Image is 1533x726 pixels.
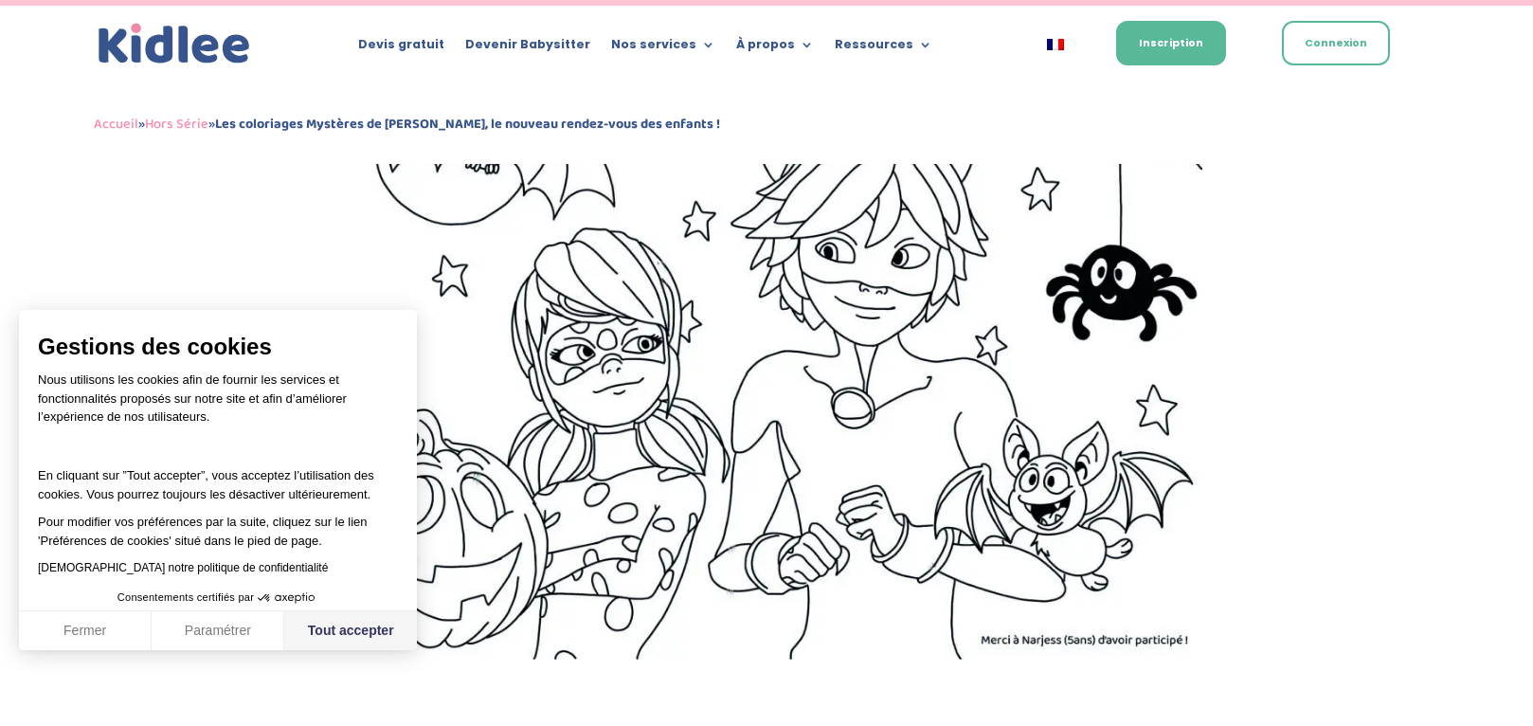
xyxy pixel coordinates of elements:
svg: Axeptio [258,570,315,626]
p: En cliquant sur ”Tout accepter”, vous acceptez l’utilisation des cookies. Vous pourrez toujours l... [38,448,398,504]
a: Accueil [94,113,138,136]
button: Tout accepter [284,611,417,651]
span: Gestions des cookies [38,333,398,361]
a: Hors Série [145,113,208,136]
p: Pour modifier vos préférences par la suite, cliquez sur le lien 'Préférences de cookies' situé da... [38,513,398,550]
a: Devenir Babysitter [465,38,590,59]
a: Connexion [1282,21,1390,65]
a: Ressources [835,38,932,59]
a: [DEMOGRAPHIC_DATA] notre politique de confidentialité [38,561,328,574]
a: Inscription [1116,21,1226,65]
a: Kidlee Logo [94,19,255,69]
a: Nos services [611,38,715,59]
img: Français [1047,39,1064,50]
button: Consentements certifiés par [108,586,328,610]
strong: Les coloriages Mystères de [PERSON_NAME], le nouveau rendez-vous des enfants ! [215,113,720,136]
a: Devis gratuit [358,38,444,59]
p: Nous utilisons les cookies afin de fournir les services et fonctionnalités proposés sur notre sit... [38,371,398,439]
img: logo_kidlee_bleu [94,19,255,69]
span: » » [94,113,720,136]
span: Consentements certifiés par [117,592,254,603]
button: Fermer [19,611,152,651]
button: Paramétrer [152,611,284,651]
a: À propos [736,38,814,59]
